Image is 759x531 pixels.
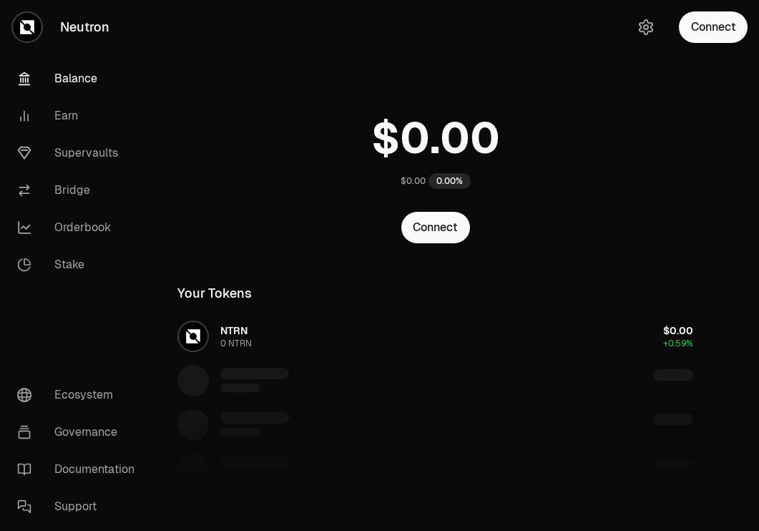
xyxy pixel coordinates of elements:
[6,209,155,246] a: Orderbook
[6,97,155,135] a: Earn
[429,173,471,189] div: 0.00%
[6,414,155,451] a: Governance
[6,60,155,97] a: Balance
[6,376,155,414] a: Ecosystem
[6,135,155,172] a: Supervaults
[679,11,748,43] button: Connect
[6,488,155,525] a: Support
[6,172,155,209] a: Bridge
[177,283,252,303] div: Your Tokens
[6,451,155,488] a: Documentation
[401,212,470,243] button: Connect
[401,175,426,187] div: $0.00
[6,246,155,283] a: Stake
